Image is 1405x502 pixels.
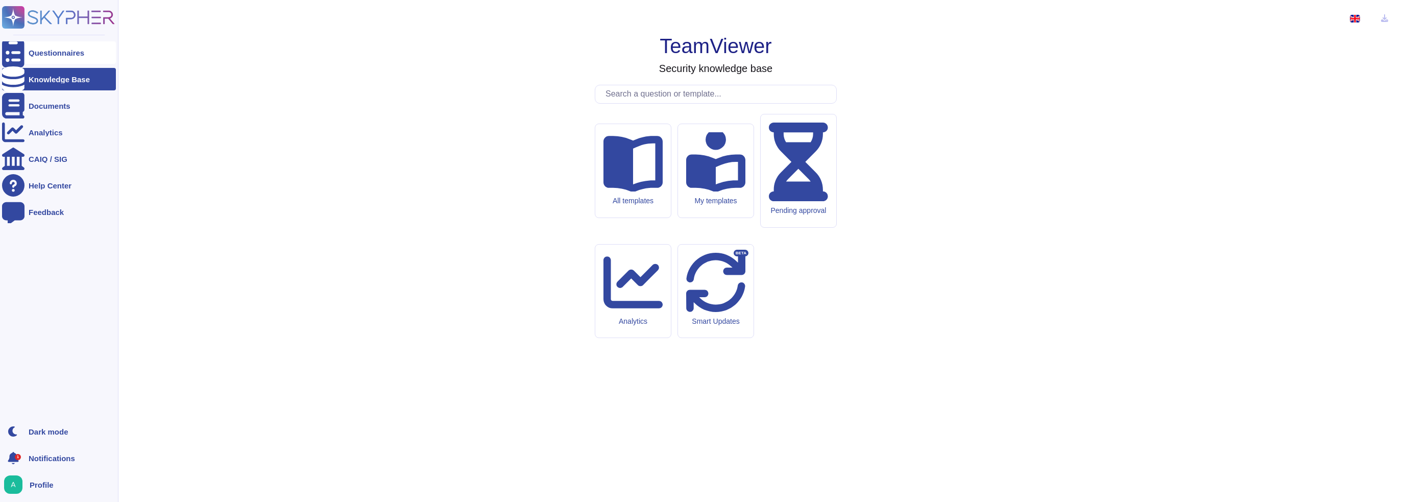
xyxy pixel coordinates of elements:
a: Help Center [2,174,116,197]
div: Analytics [603,317,663,326]
a: Knowledge Base [2,68,116,90]
div: Feedback [29,208,64,216]
button: user [2,473,30,496]
div: Pending approval [769,206,828,215]
img: en [1350,15,1360,22]
div: Dark mode [29,428,68,436]
div: Smart Updates [686,317,745,326]
a: Questionnaires [2,41,116,64]
span: Profile [30,481,54,489]
span: Notifications [29,455,75,462]
div: My templates [686,197,745,205]
img: user [4,475,22,494]
div: Documents [29,102,70,110]
h3: Security knowledge base [659,62,772,75]
h1: TeamViewer [660,34,771,58]
a: CAIQ / SIG [2,148,116,170]
div: 1 [15,454,21,460]
a: Analytics [2,121,116,144]
a: Documents [2,94,116,117]
input: Search a question or template... [600,85,836,103]
div: Knowledge Base [29,76,90,83]
div: Help Center [29,182,71,189]
a: Feedback [2,201,116,223]
div: Questionnaires [29,49,84,57]
div: BETA [734,250,748,257]
div: Analytics [29,129,63,136]
div: All templates [603,197,663,205]
div: CAIQ / SIG [29,155,67,163]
